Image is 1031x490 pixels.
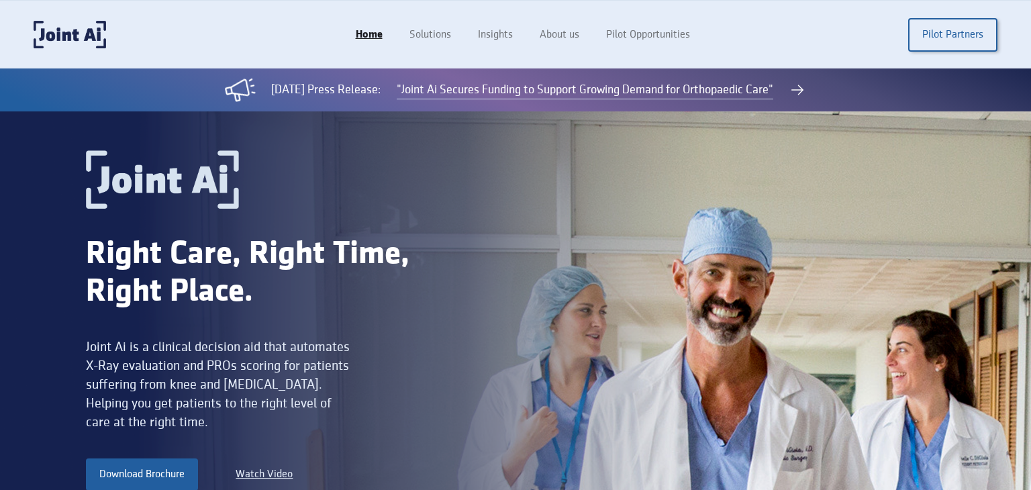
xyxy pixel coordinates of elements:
[86,236,469,311] div: Right Care, Right Time, Right Place.
[593,22,703,48] a: Pilot Opportunities
[464,22,526,48] a: Insights
[271,81,381,99] div: [DATE] Press Release:
[34,21,106,48] a: home
[342,22,396,48] a: Home
[236,467,293,483] a: Watch Video
[397,81,773,99] a: "Joint Ai Secures Funding to Support Growing Demand for Orthopaedic Care"
[86,338,354,432] div: Joint Ai is a clinical decision aid that automates X-Ray evaluation and PROs scoring for patients...
[526,22,593,48] a: About us
[908,18,997,52] a: Pilot Partners
[396,22,464,48] a: Solutions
